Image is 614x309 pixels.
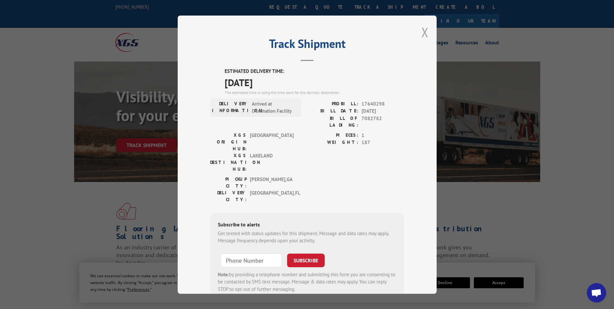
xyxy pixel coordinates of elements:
span: 187 [362,139,404,146]
label: PICKUP CITY: [210,176,247,189]
span: [GEOGRAPHIC_DATA] [250,132,294,152]
label: BILL DATE: [307,108,358,115]
h2: Track Shipment [210,39,404,51]
label: XGS DESTINATION HUB: [210,152,247,172]
div: Open chat [587,283,606,303]
div: by providing a telephone number and submitting this form you are consenting to be contacted by SM... [218,271,396,293]
button: SUBSCRIBE [287,253,325,267]
label: PROBILL: [307,100,358,108]
span: [GEOGRAPHIC_DATA] , FL [250,189,294,203]
input: Phone Number [220,253,282,267]
label: DELIVERY CITY: [210,189,247,203]
span: [PERSON_NAME] , GA [250,176,294,189]
strong: Note: [218,271,229,277]
span: LAKELAND [250,152,294,172]
span: 1 [362,132,404,139]
div: The estimated time is using the time zone for the delivery destination. [225,89,404,95]
div: Subscribe to alerts [218,220,396,230]
span: Arrived at Destination Facility [252,100,296,115]
span: 17640298 [362,100,404,108]
label: WEIGHT: [307,139,358,146]
div: Get texted with status updates for this shipment. Message and data rates may apply. Message frequ... [218,230,396,244]
span: 7082782 [362,115,404,128]
label: ESTIMATED DELIVERY TIME: [225,68,404,75]
label: BILL OF LADING: [307,115,358,128]
label: PIECES: [307,132,358,139]
button: Close modal [421,24,429,41]
label: XGS ORIGIN HUB: [210,132,247,152]
span: [DATE] [225,75,404,89]
label: DELIVERY INFORMATION: [212,100,249,115]
span: [DATE] [362,108,404,115]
